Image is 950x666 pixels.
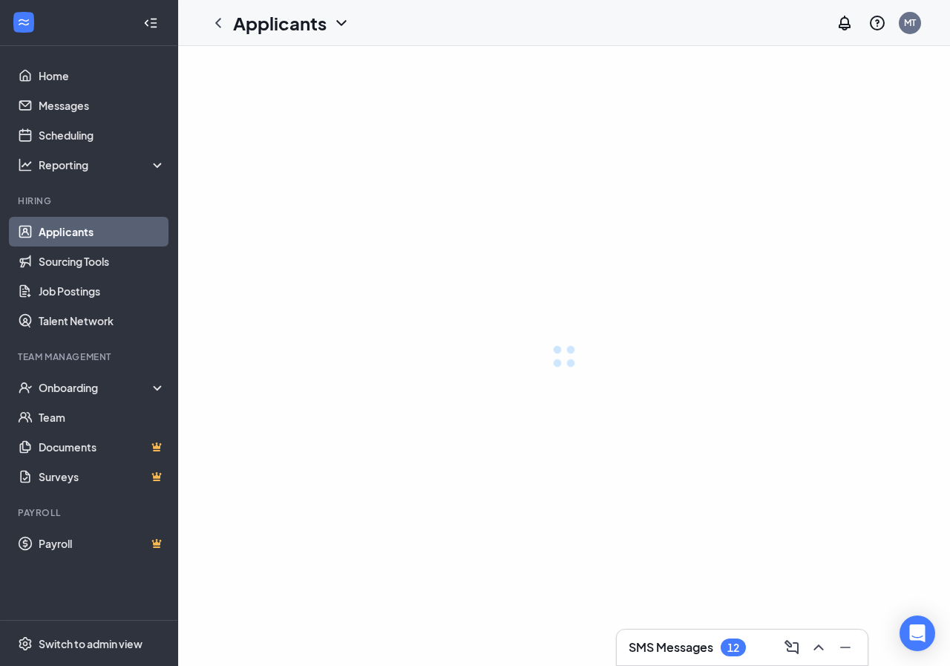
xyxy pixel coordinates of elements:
a: PayrollCrown [39,529,166,558]
svg: Settings [18,636,33,651]
div: Reporting [39,157,166,172]
h1: Applicants [233,10,327,36]
svg: Minimize [836,639,854,656]
a: Job Postings [39,276,166,306]
button: ChevronUp [805,636,829,659]
div: Hiring [18,195,163,207]
svg: ChevronLeft [209,14,227,32]
a: DocumentsCrown [39,432,166,462]
a: SurveysCrown [39,462,166,492]
svg: Analysis [18,157,33,172]
a: Team [39,402,166,432]
svg: Notifications [836,14,854,32]
svg: WorkstreamLogo [16,15,31,30]
a: Home [39,61,166,91]
h3: SMS Messages [629,639,713,656]
a: Talent Network [39,306,166,336]
svg: QuestionInfo [868,14,886,32]
div: MT [904,16,916,29]
div: Switch to admin view [39,636,142,651]
svg: Collapse [143,16,158,30]
button: ComposeMessage [779,636,802,659]
a: Sourcing Tools [39,247,166,276]
svg: ComposeMessage [783,639,801,656]
svg: ChevronUp [810,639,828,656]
div: Open Intercom Messenger [900,616,935,651]
a: Messages [39,91,166,120]
div: Onboarding [39,380,166,395]
div: Payroll [18,506,163,519]
a: Applicants [39,217,166,247]
div: 12 [727,641,739,654]
svg: UserCheck [18,380,33,395]
a: Scheduling [39,120,166,150]
div: Team Management [18,350,163,363]
svg: ChevronDown [332,14,350,32]
button: Minimize [832,636,856,659]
